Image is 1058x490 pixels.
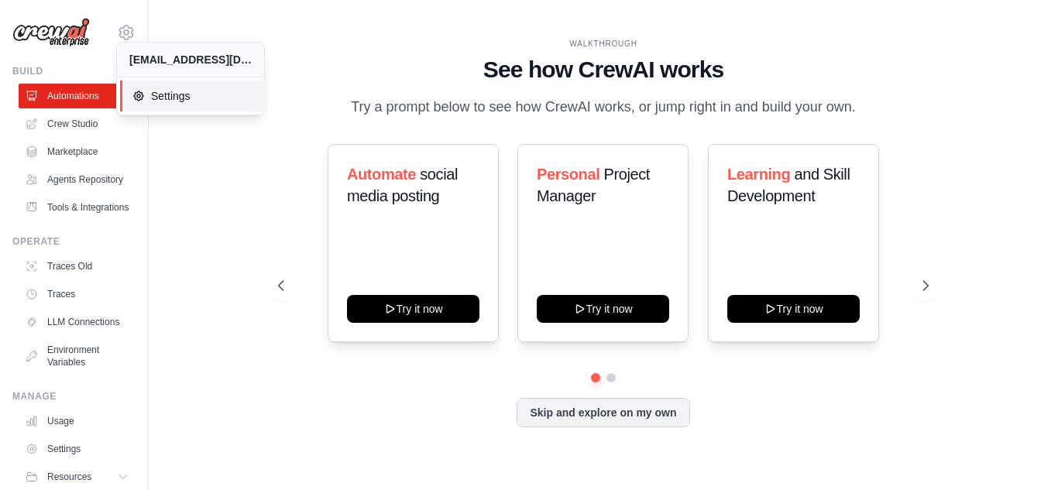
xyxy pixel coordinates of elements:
[19,282,136,307] a: Traces
[12,65,136,77] div: Build
[537,295,669,323] button: Try it now
[12,390,136,403] div: Manage
[278,38,929,50] div: WALKTHROUGH
[19,338,136,375] a: Environment Variables
[343,96,864,118] p: Try a prompt below to see how CrewAI works, or jump right in and build your own.
[132,88,255,104] span: Settings
[727,166,790,183] span: Learning
[19,437,136,461] a: Settings
[347,166,416,183] span: Automate
[517,398,689,427] button: Skip and explore on my own
[19,310,136,334] a: LLM Connections
[120,81,267,111] a: Settings
[12,235,136,248] div: Operate
[19,84,136,108] a: Automations
[19,195,136,220] a: Tools & Integrations
[727,166,850,204] span: and Skill Development
[19,409,136,433] a: Usage
[19,139,136,164] a: Marketplace
[537,166,650,204] span: Project Manager
[981,416,1058,490] iframe: Chat Widget
[537,166,599,183] span: Personal
[19,167,136,192] a: Agents Repository
[347,166,458,204] span: social media posting
[47,471,91,483] span: Resources
[278,56,929,84] h1: See how CrewAI works
[19,111,136,136] a: Crew Studio
[12,18,90,47] img: Logo
[19,464,136,489] button: Resources
[19,254,136,279] a: Traces Old
[129,52,252,67] div: [EMAIL_ADDRESS][DOMAIN_NAME]
[727,295,860,323] button: Try it now
[347,295,479,323] button: Try it now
